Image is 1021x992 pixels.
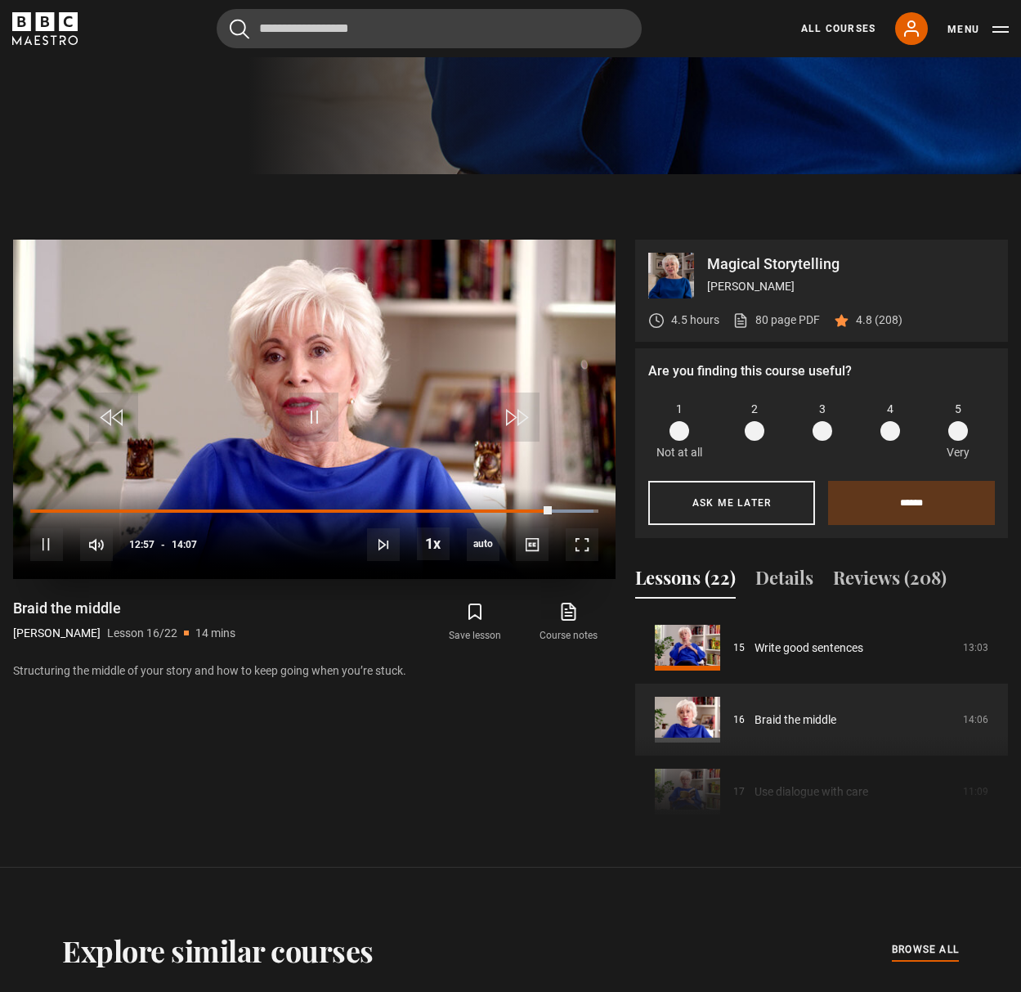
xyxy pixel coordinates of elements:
[707,278,995,295] p: [PERSON_NAME]
[947,21,1009,38] button: Toggle navigation
[819,401,826,418] span: 3
[892,941,959,958] span: browse all
[230,19,249,39] button: Submit the search query
[129,530,154,559] span: 12:57
[755,711,836,729] a: Braid the middle
[671,312,719,329] p: 4.5 hours
[656,444,702,461] p: Not at all
[195,625,235,642] p: 14 mins
[707,257,995,272] p: Magical Storytelling
[955,401,961,418] span: 5
[13,625,101,642] p: [PERSON_NAME]
[172,530,197,559] span: 14:07
[648,361,995,381] p: Are you finding this course useful?
[751,401,758,418] span: 2
[755,564,813,599] button: Details
[62,933,374,967] h2: Explore similar courses
[30,528,63,561] button: Pause
[887,401,893,418] span: 4
[566,528,598,561] button: Fullscreen
[732,312,820,329] a: 80 page PDF
[892,941,959,959] a: browse all
[13,240,616,579] video-js: Video Player
[942,444,974,461] p: Very
[516,528,549,561] button: Captions
[635,564,736,599] button: Lessons (22)
[467,528,499,561] span: auto
[217,9,642,48] input: Search
[13,599,235,618] h1: Braid the middle
[676,401,683,418] span: 1
[107,625,177,642] p: Lesson 16/22
[12,12,78,45] svg: BBC Maestro
[367,528,400,561] button: Next Lesson
[428,599,522,646] button: Save lesson
[417,527,450,560] button: Playback Rate
[80,528,113,561] button: Mute
[13,662,616,680] p: Structuring the middle of your story and how to keep going when you’re stuck.
[648,481,815,525] button: Ask me later
[755,640,863,657] a: Write good sentences
[856,312,902,329] p: 4.8 (208)
[30,509,598,513] div: Progress Bar
[522,599,616,646] a: Course notes
[801,21,875,36] a: All Courses
[467,528,499,561] div: Current quality: 720p
[833,564,947,599] button: Reviews (208)
[161,539,165,550] span: -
